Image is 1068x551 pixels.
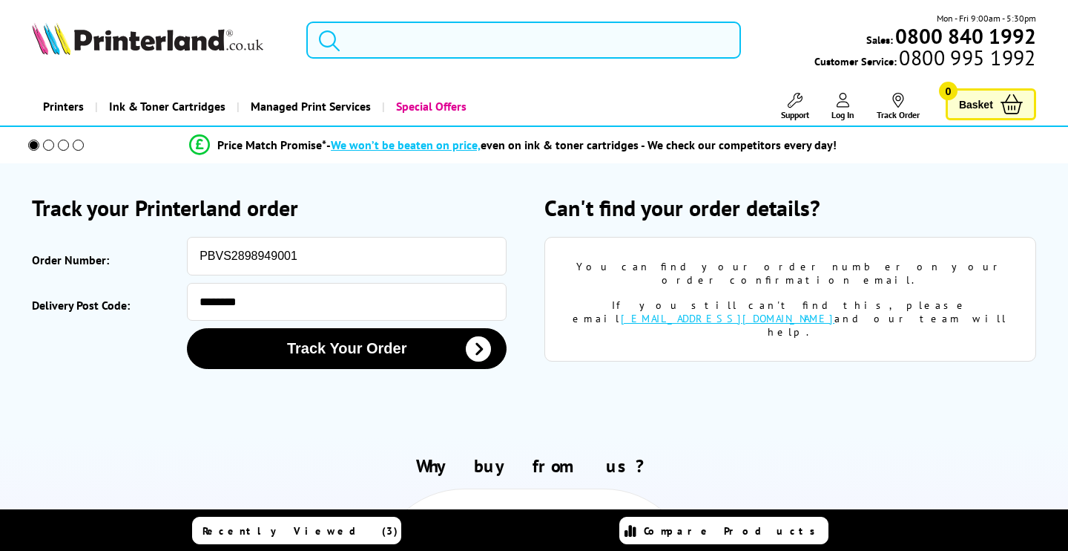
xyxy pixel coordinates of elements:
a: Track Order [877,93,920,120]
span: Compare Products [644,524,823,538]
a: Compare Products [619,517,828,544]
a: Log In [831,93,854,120]
a: Basket 0 [946,88,1036,120]
span: Sales: [866,33,893,47]
label: Order Number: [32,244,179,275]
div: If you still can't find this, please email and our team will help. [567,299,1013,339]
img: Printerland Logo [32,22,263,55]
a: [EMAIL_ADDRESS][DOMAIN_NAME] [621,312,834,325]
a: 0800 840 1992 [893,29,1036,43]
h2: Can't find your order details? [544,193,1036,222]
a: Recently Viewed (3) [192,517,401,544]
b: 0800 840 1992 [895,22,1036,50]
li: modal_Promise [7,132,1018,158]
span: Recently Viewed (3) [202,524,398,538]
label: Delivery Post Code: [32,290,179,321]
a: Special Offers [382,88,478,125]
a: Printerland Logo [32,22,288,58]
span: 0 [939,82,957,100]
span: Support [781,109,809,120]
span: Log In [831,109,854,120]
span: 0800 995 1992 [897,50,1035,65]
span: Mon - Fri 9:00am - 5:30pm [937,11,1036,25]
span: We won’t be beaten on price, [331,137,481,152]
div: - even on ink & toner cartridges - We check our competitors every day! [326,137,837,152]
input: eg: SOA123456 or SO123456 [187,237,507,275]
h2: Why buy from us? [32,454,1036,477]
a: Printers [32,88,95,125]
span: Ink & Toner Cartridges [109,88,225,125]
a: Ink & Toner Cartridges [95,88,237,125]
span: Price Match Promise* [217,137,326,152]
a: Support [781,93,809,120]
a: Managed Print Services [237,88,382,125]
span: Customer Service: [814,50,1035,68]
button: Track Your Order [187,328,507,369]
span: Basket [959,94,993,114]
div: You can find your order number on your order confirmation email. [567,260,1013,287]
h2: Track your Printerland order [32,193,524,222]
